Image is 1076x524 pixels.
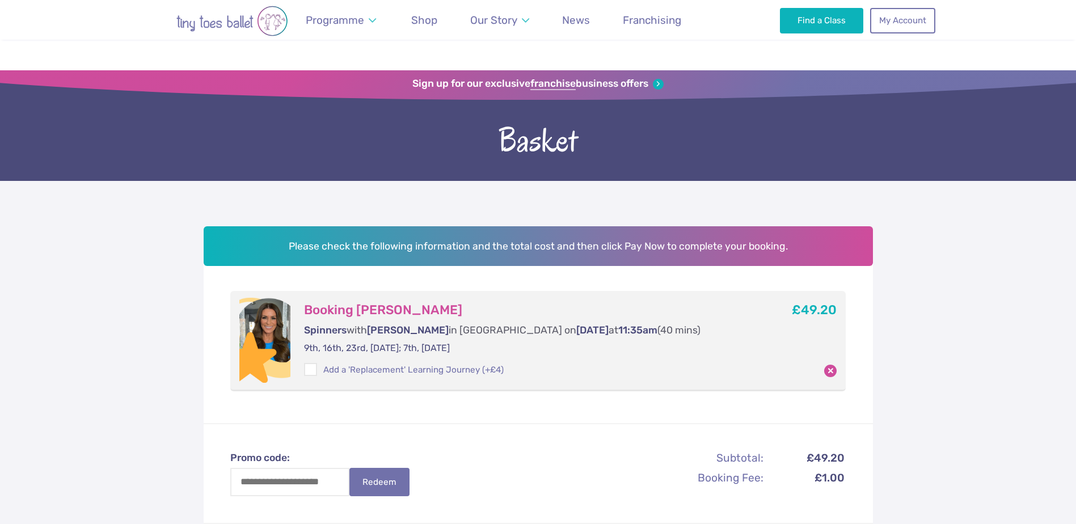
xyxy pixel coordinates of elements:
[792,302,837,318] b: £49.20
[141,6,323,36] img: tiny toes ballet
[557,7,596,33] a: News
[780,8,863,33] a: Find a Class
[411,14,437,27] span: Shop
[412,78,664,90] a: Sign up for our exclusivefranchisebusiness offers
[576,324,609,336] span: [DATE]
[349,468,410,496] button: Redeem
[306,14,364,27] span: Programme
[465,7,534,33] a: Our Story
[406,7,443,33] a: Shop
[643,468,764,487] th: Booking Fee:
[367,324,449,336] span: [PERSON_NAME]
[470,14,517,27] span: Our Story
[618,324,657,336] span: 11:35am
[765,449,845,467] td: £49.20
[643,449,764,467] th: Subtotal:
[870,8,935,33] a: My Account
[304,323,751,337] p: with in [GEOGRAPHIC_DATA] on at (40 mins)
[230,451,421,465] label: Promo code:
[530,78,576,90] strong: franchise
[204,226,873,266] h2: Please check the following information and the total cost and then click Pay Now to complete your...
[304,324,347,336] span: Spinners
[562,14,590,27] span: News
[304,302,751,318] h3: Booking [PERSON_NAME]
[765,468,845,487] td: £1.00
[301,7,382,33] a: Programme
[304,364,504,376] label: Add a 'Replacement' Learning Journey (+£4)
[304,342,751,354] p: 9th, 16th, 23rd, [DATE]; 7th, [DATE]
[618,7,687,33] a: Franchising
[623,14,681,27] span: Franchising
